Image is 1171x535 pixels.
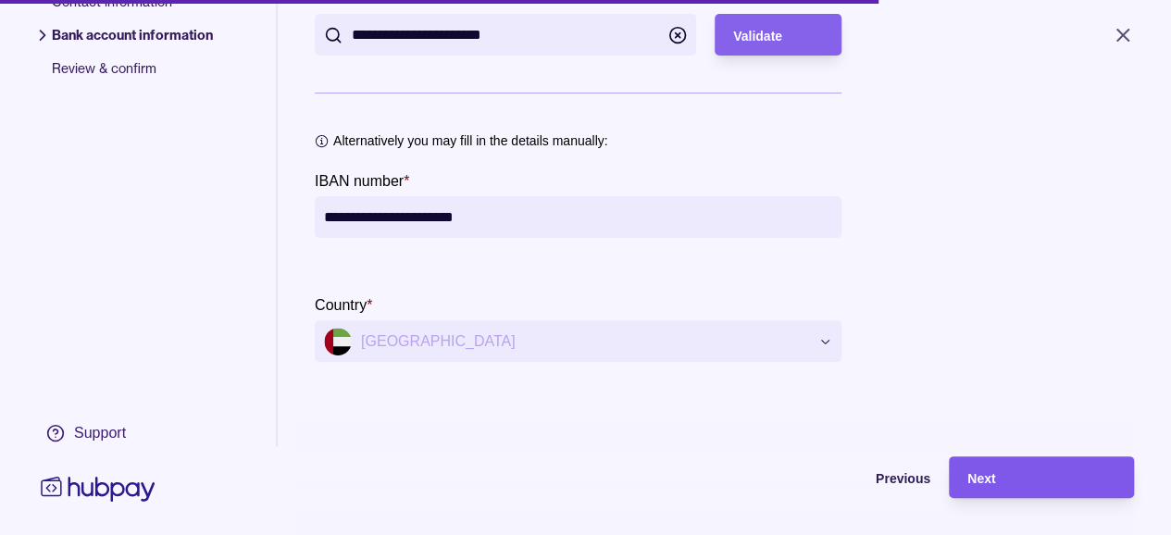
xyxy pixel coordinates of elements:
[52,59,213,93] span: Review & confirm
[949,456,1134,498] button: Next
[315,293,372,316] label: Country
[1090,15,1156,56] button: Close
[333,131,607,151] p: Alternatively you may fill in the details manually:
[37,414,159,453] a: Support
[315,173,404,189] p: IBAN number
[745,456,930,498] button: Previous
[876,471,930,486] span: Previous
[733,29,782,44] span: Validate
[315,297,367,313] p: Country
[715,14,841,56] button: Validate
[967,471,995,486] span: Next
[352,14,659,56] input: IBAN
[74,423,126,443] div: Support
[324,196,832,238] input: IBAN number
[315,169,409,192] label: IBAN number
[52,26,213,59] span: Bank account information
